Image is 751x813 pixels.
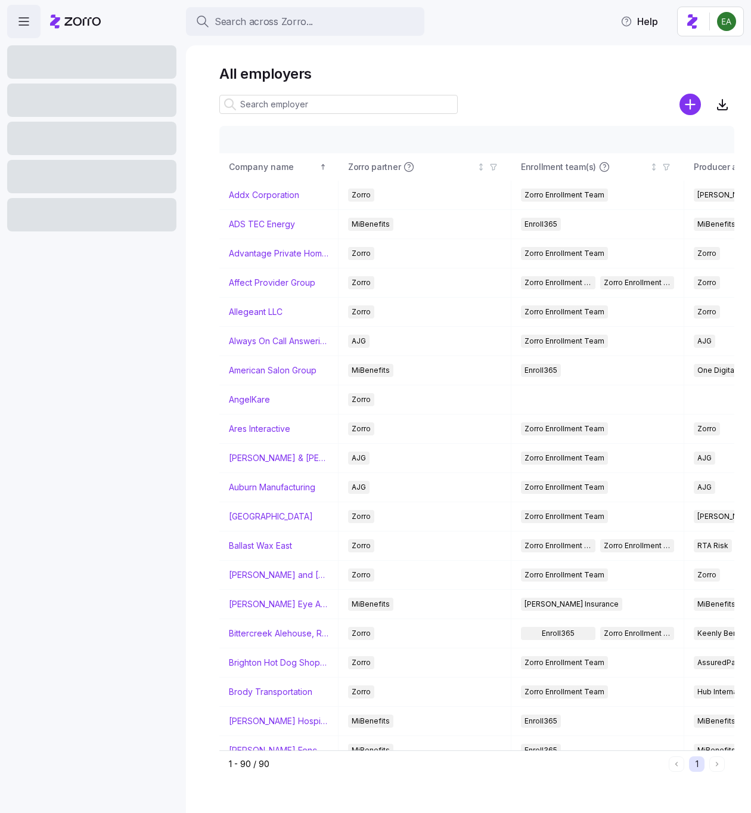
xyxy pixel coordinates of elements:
span: Zorro Enrollment Team [525,656,604,669]
span: Zorro [352,656,371,669]
span: Zorro [352,510,371,523]
span: Zorro Enrollment Team [525,247,604,260]
a: Brighton Hot Dog Shoppe [229,657,328,669]
span: MiBenefits [697,598,736,611]
th: Zorro partnerNot sorted [339,153,511,181]
button: Search across Zorro... [186,7,424,36]
button: Next page [709,756,725,772]
span: Zorro [697,276,716,289]
span: AJG [697,335,712,348]
span: Enroll365 [525,744,557,757]
span: Zorro Enrollment Team [525,510,604,523]
a: Auburn Manufacturing [229,481,315,493]
span: AJG [352,481,366,494]
span: Zorro Enrollment Team [525,335,604,348]
div: Not sorted [650,163,658,171]
a: ADS TEC Energy [229,218,295,230]
span: AJG [697,452,712,465]
a: [PERSON_NAME] & [PERSON_NAME]'s [229,452,328,464]
span: Search across Zorro... [215,14,313,29]
a: Advantage Private Home Care [229,248,328,259]
a: Ballast Wax East [229,540,292,552]
span: Enroll365 [525,715,557,728]
span: Zorro [352,539,371,552]
a: Always On Call Answering Service [229,335,328,347]
span: Zorro [697,568,716,582]
span: Zorro [352,685,371,698]
th: Enrollment team(s)Not sorted [511,153,684,181]
span: Zorro Enrollment Team [525,685,604,698]
a: Affect Provider Group [229,277,315,289]
span: Zorro Enrollment Team [525,422,604,435]
input: Search employer [219,95,458,114]
a: AngelKare [229,394,270,406]
img: 825f81ac18705407de6586dd0afd9873 [717,12,736,31]
span: Zorro Enrollment Team [525,568,604,582]
span: Zorro [352,188,371,202]
a: [PERSON_NAME] Eye Associates [229,598,328,610]
span: AJG [697,481,712,494]
span: MiBenefits [352,364,390,377]
span: Zorro Enrollment Team [525,305,604,319]
a: [PERSON_NAME] Hospitality [229,715,328,727]
span: MiBenefits [352,218,390,231]
span: One Digital [697,364,736,377]
svg: add icon [679,94,701,115]
a: American Salon Group [229,364,316,376]
div: Not sorted [477,163,485,171]
a: [PERSON_NAME] and [PERSON_NAME]'s Furniture [229,569,328,581]
a: [PERSON_NAME] Fence Company [229,744,328,756]
span: MiBenefits [352,598,390,611]
span: Zorro Enrollment Experts [604,276,671,289]
a: Allegeant LLC [229,306,283,318]
span: Zorro [352,568,371,582]
span: Zorro [352,276,371,289]
a: Brody Transportation [229,686,312,698]
span: Zorro [352,422,371,435]
div: Company name [229,160,317,174]
span: Zorro Enrollment Team [525,276,592,289]
span: Enroll365 [542,627,575,640]
button: Help [611,10,668,33]
span: Zorro Enrollment Team [525,481,604,494]
span: MiBenefits [697,715,736,728]
div: Sorted ascending [319,163,327,171]
span: Zorro [352,247,371,260]
span: AJG [352,452,366,465]
span: MiBenefits [697,744,736,757]
span: Zorro Enrollment Team [525,539,592,552]
span: Zorro partner [348,161,401,173]
span: MiBenefits [352,744,390,757]
span: Enroll365 [525,364,557,377]
span: Enrollment team(s) [521,161,596,173]
span: MiBenefits [697,218,736,231]
span: Enroll365 [525,218,557,231]
span: Zorro [352,305,371,319]
span: Zorro Enrollment Team [604,627,671,640]
span: Zorro [697,305,716,319]
span: Zorro Enrollment Experts [604,539,671,552]
th: Company nameSorted ascending [219,153,339,181]
span: Help [620,14,658,29]
span: AJG [352,335,366,348]
span: Zorro Enrollment Team [525,188,604,202]
span: Zorro [697,422,716,435]
button: 1 [689,756,705,772]
span: [PERSON_NAME] Insurance [525,598,619,611]
div: 1 - 90 / 90 [229,758,664,770]
a: Bittercreek Alehouse, Red Feather Lounge, Diablo & Sons Saloon [229,627,328,639]
span: Zorro Enrollment Team [525,452,604,465]
span: Zorro [352,627,371,640]
span: Zorro [697,247,716,260]
a: Addx Corporation [229,189,299,201]
span: MiBenefits [352,715,390,728]
span: Zorro [352,393,371,406]
a: Ares Interactive [229,423,290,435]
h1: All employers [219,64,734,83]
a: [GEOGRAPHIC_DATA] [229,511,313,523]
button: Previous page [669,756,684,772]
span: RTA Risk [697,539,728,552]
